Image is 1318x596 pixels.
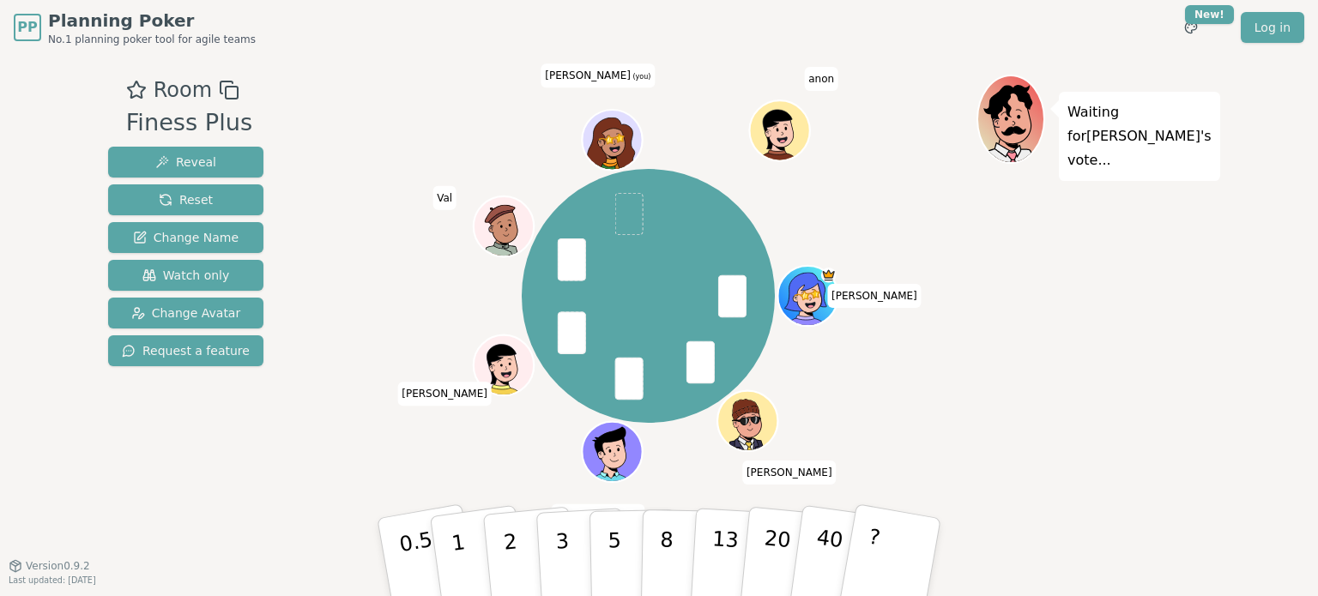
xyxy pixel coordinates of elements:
[154,75,212,105] span: Room
[1241,12,1304,43] a: Log in
[108,147,263,178] button: Reveal
[126,105,253,141] div: Finess Plus
[131,304,241,322] span: Change Avatar
[155,154,216,171] span: Reveal
[9,559,90,573] button: Version0.9.2
[541,64,655,88] span: Click to change your name
[159,191,213,208] span: Reset
[108,298,263,328] button: Change Avatar
[584,112,641,169] button: Click to change your avatar
[742,461,837,485] span: Click to change your name
[1176,12,1206,43] button: New!
[14,9,256,46] a: PPPlanning PokerNo.1 planning poker tool for agile teams
[108,335,263,366] button: Request a feature
[821,268,837,283] span: Estelle is the host
[1185,5,1234,24] div: New!
[122,342,250,359] span: Request a feature
[126,75,147,105] button: Add as favourite
[432,186,456,210] span: Click to change your name
[142,267,230,284] span: Watch only
[551,504,645,528] span: Click to change your name
[133,229,239,246] span: Change Name
[804,68,838,92] span: Click to change your name
[108,184,263,215] button: Reset
[48,33,256,46] span: No.1 planning poker tool for agile teams
[827,284,922,308] span: Click to change your name
[9,575,96,585] span: Last updated: [DATE]
[397,382,492,406] span: Click to change your name
[108,222,263,253] button: Change Name
[26,559,90,573] span: Version 0.9.2
[1067,100,1212,172] p: Waiting for [PERSON_NAME] 's vote...
[108,260,263,291] button: Watch only
[631,74,651,81] span: (you)
[48,9,256,33] span: Planning Poker
[17,17,37,38] span: PP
